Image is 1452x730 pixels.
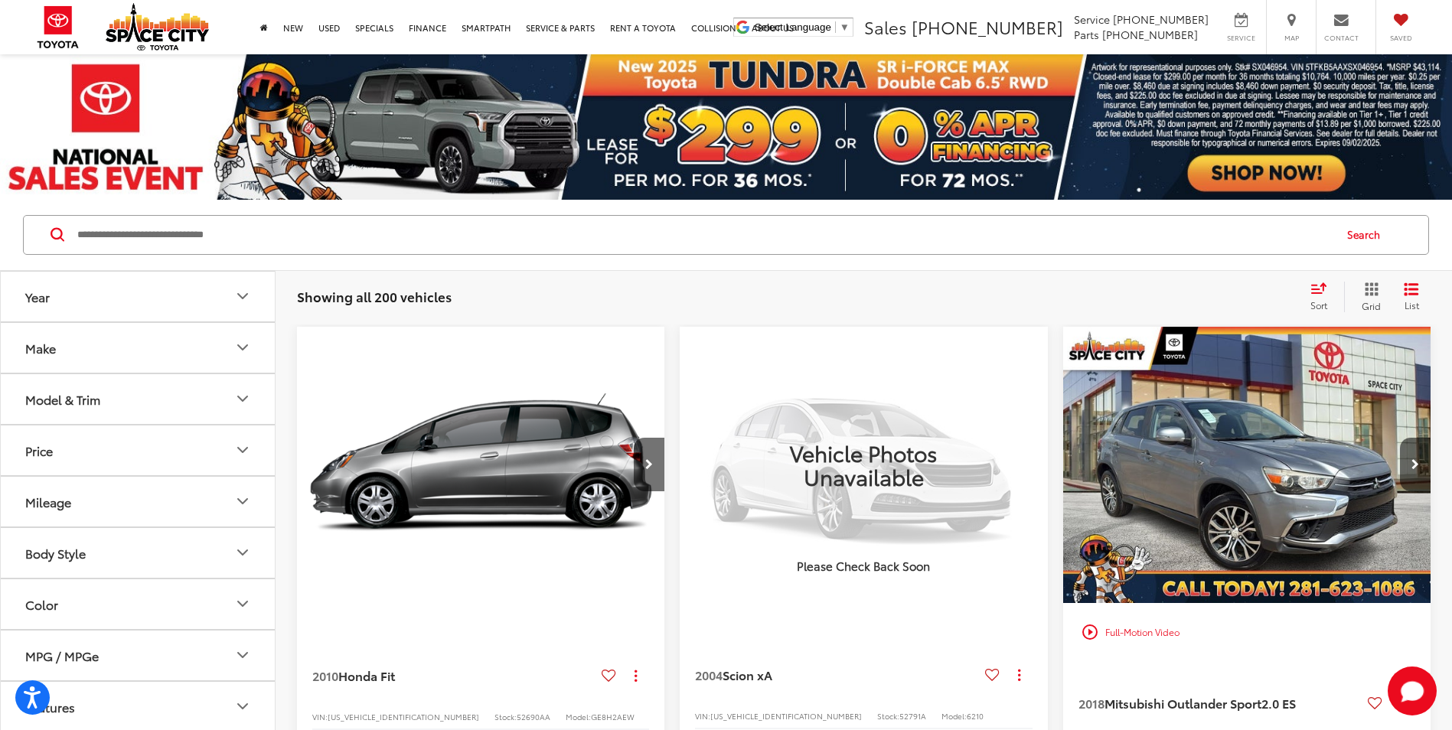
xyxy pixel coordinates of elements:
[634,438,664,491] button: Next image
[494,711,517,722] span: Stock:
[1062,327,1432,605] img: 2018 Mitsubishi Outlander Sport 2.0 ES 4x2
[312,711,328,722] span: VIN:
[1261,694,1296,712] span: 2.0 ES
[1,323,276,373] button: MakeMake
[76,217,1333,253] input: Search by Make, Model, or Keyword
[233,697,252,715] div: Features
[566,711,591,722] span: Model:
[680,327,1047,602] img: Vehicle Photos Unavailable Please Check Back Soon
[312,667,595,684] a: 2010Honda Fit
[1344,282,1392,312] button: Grid View
[25,392,100,406] div: Model & Trim
[296,327,666,603] div: 2010 Honda Fit Base 0
[755,21,831,33] span: Select Language
[1078,694,1104,712] span: 2018
[106,3,209,51] img: Space City Toyota
[1113,11,1209,27] span: [PHONE_NUMBER]
[1400,438,1431,491] button: Next image
[695,710,710,722] span: VIN:
[328,711,479,722] span: [US_VEHICLE_IDENTIFICATION_NUMBER]
[25,443,53,458] div: Price
[1274,33,1308,43] span: Map
[941,710,967,722] span: Model:
[1104,694,1261,712] span: Mitsubishi Outlander Sport
[591,711,635,722] span: GE8H2AEW
[1392,282,1431,312] button: List View
[1310,298,1327,311] span: Sort
[635,670,637,682] span: dropdown dots
[1303,282,1344,312] button: Select sort value
[25,699,75,714] div: Features
[1078,695,1362,712] a: 2018Mitsubishi Outlander Sport2.0 ES
[1,477,276,526] button: MileageMileage
[899,710,926,722] span: 52791A
[710,710,862,722] span: [US_VEHICLE_IDENTIFICATION_NUMBER]
[695,666,978,683] a: 2004Scion xA
[723,666,772,683] span: Scion xA
[1,528,276,578] button: Body StyleBody Style
[1404,298,1419,311] span: List
[1388,666,1437,715] svg: Start Chat
[840,21,850,33] span: ▼
[835,21,836,33] span: ​
[1074,11,1110,27] span: Service
[1,579,276,629] button: ColorColor
[1,272,276,321] button: YearYear
[1,631,276,680] button: MPG / MPGeMPG / MPGe
[1362,299,1381,312] span: Grid
[912,15,1063,39] span: [PHONE_NUMBER]
[312,666,338,684] span: 2010
[1018,669,1020,681] span: dropdown dots
[338,666,395,684] span: Honda Fit
[296,327,666,603] a: 2010 Honda Fit Base FWD2010 Honda Fit Base FWD2010 Honda Fit Base FWD2010 Honda Fit Base FWD
[233,389,252,408] div: Model & Trim
[967,710,984,722] span: 6210
[25,648,99,663] div: MPG / MPGe
[296,327,666,604] img: 2010 Honda Fit Base FWD
[1388,666,1437,715] button: Toggle Chat Window
[1324,33,1359,43] span: Contact
[1,374,276,424] button: Model & TrimModel & Trim
[695,666,723,683] span: 2004
[1224,33,1258,43] span: Service
[297,287,452,305] span: Showing all 200 vehicles
[1006,662,1033,689] button: Actions
[622,662,649,689] button: Actions
[25,494,71,509] div: Mileage
[25,546,86,560] div: Body Style
[233,287,252,305] div: Year
[877,710,899,722] span: Stock:
[1,425,276,475] button: PricePrice
[1062,327,1432,603] div: 2018 Mitsubishi Outlander Sport 2.0 ES 0
[1384,33,1418,43] span: Saved
[233,543,252,562] div: Body Style
[864,15,907,39] span: Sales
[1102,27,1198,42] span: [PHONE_NUMBER]
[1333,216,1402,254] button: Search
[233,338,252,357] div: Make
[1062,327,1432,603] a: 2018 Mitsubishi Outlander Sport 2.0 ES 4x22018 Mitsubishi Outlander Sport 2.0 ES 4x22018 Mitsubis...
[25,289,50,304] div: Year
[680,327,1047,602] a: VIEW_DETAILS
[517,711,550,722] span: 52690AA
[25,341,56,355] div: Make
[233,492,252,510] div: Mileage
[1074,27,1099,42] span: Parts
[233,595,252,613] div: Color
[755,21,850,33] a: Select Language​
[25,597,58,611] div: Color
[233,646,252,664] div: MPG / MPGe
[233,441,252,459] div: Price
